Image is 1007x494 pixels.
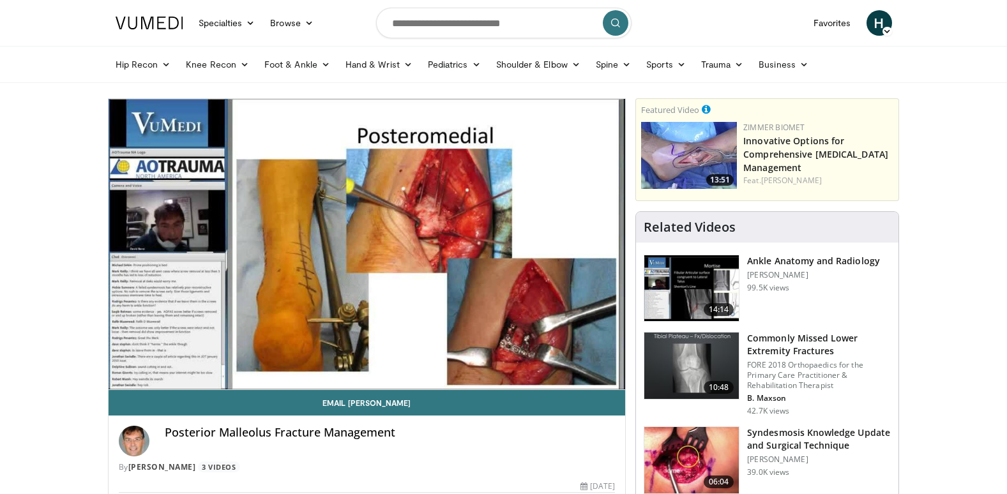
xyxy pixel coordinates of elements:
[644,332,891,416] a: 10:48 Commonly Missed Lower Extremity Fractures FORE 2018 Orthopaedics for the Primary Care Pract...
[747,332,891,357] h3: Commonly Missed Lower Extremity Fractures
[128,461,196,472] a: [PERSON_NAME]
[747,283,789,293] p: 99.5K views
[743,122,805,133] a: Zimmer Biomet
[747,454,891,465] p: [PERSON_NAME]
[747,255,880,267] h3: Ankle Anatomy and Radiology
[747,406,789,416] p: 42.7K views
[644,220,736,235] h4: Related Videos
[704,475,734,488] span: 06:04
[641,104,699,116] small: Featured Video
[165,426,616,440] h4: Posterior Malleolus Fracture Management
[108,52,179,77] a: Hip Recon
[806,10,859,36] a: Favorites
[747,393,891,403] p: B. Maxson
[743,175,893,186] div: Feat.
[644,427,739,493] img: XzOTlMlQSGUnbGTX4xMDoxOjBzMTt2bJ.150x105_q85_crop-smart_upscale.jpg
[178,52,257,77] a: Knee Recon
[644,255,739,322] img: d079e22e-f623-40f6-8657-94e85635e1da.150x105_q85_crop-smart_upscale.jpg
[704,381,734,394] span: 10:48
[641,122,737,189] a: 13:51
[262,10,321,36] a: Browse
[109,99,626,390] video-js: Video Player
[588,52,639,77] a: Spine
[488,52,588,77] a: Shoulder & Elbow
[198,461,240,472] a: 3 Videos
[747,360,891,391] p: FORE 2018 Orthopaedics for the Primary Care Practitioner & Rehabilitation Therapist
[376,8,632,38] input: Search topics, interventions
[704,303,734,316] span: 14:14
[644,426,891,494] a: 06:04 Syndesmosis Knowledge Update and Surgical Technique [PERSON_NAME] 39.0K views
[580,481,615,492] div: [DATE]
[747,426,891,452] h3: Syndesmosis Knowledge Update and Surgical Technique
[116,17,183,29] img: VuMedi Logo
[693,52,752,77] a: Trauma
[706,174,734,186] span: 13:51
[867,10,892,36] a: H
[119,426,149,456] img: Avatar
[644,255,891,322] a: 14:14 Ankle Anatomy and Radiology [PERSON_NAME] 99.5K views
[338,52,420,77] a: Hand & Wrist
[191,10,263,36] a: Specialties
[761,175,822,186] a: [PERSON_NAME]
[420,52,488,77] a: Pediatrics
[747,270,880,280] p: [PERSON_NAME]
[644,333,739,399] img: 4aa379b6-386c-4fb5-93ee-de5617843a87.150x105_q85_crop-smart_upscale.jpg
[743,135,888,174] a: Innovative Options for Comprehensive [MEDICAL_DATA] Management
[257,52,338,77] a: Foot & Ankle
[751,52,816,77] a: Business
[109,390,626,415] a: Email [PERSON_NAME]
[639,52,693,77] a: Sports
[641,122,737,189] img: ce164293-0bd9-447d-b578-fc653e6584c8.150x105_q85_crop-smart_upscale.jpg
[747,467,789,477] p: 39.0K views
[119,461,616,473] div: By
